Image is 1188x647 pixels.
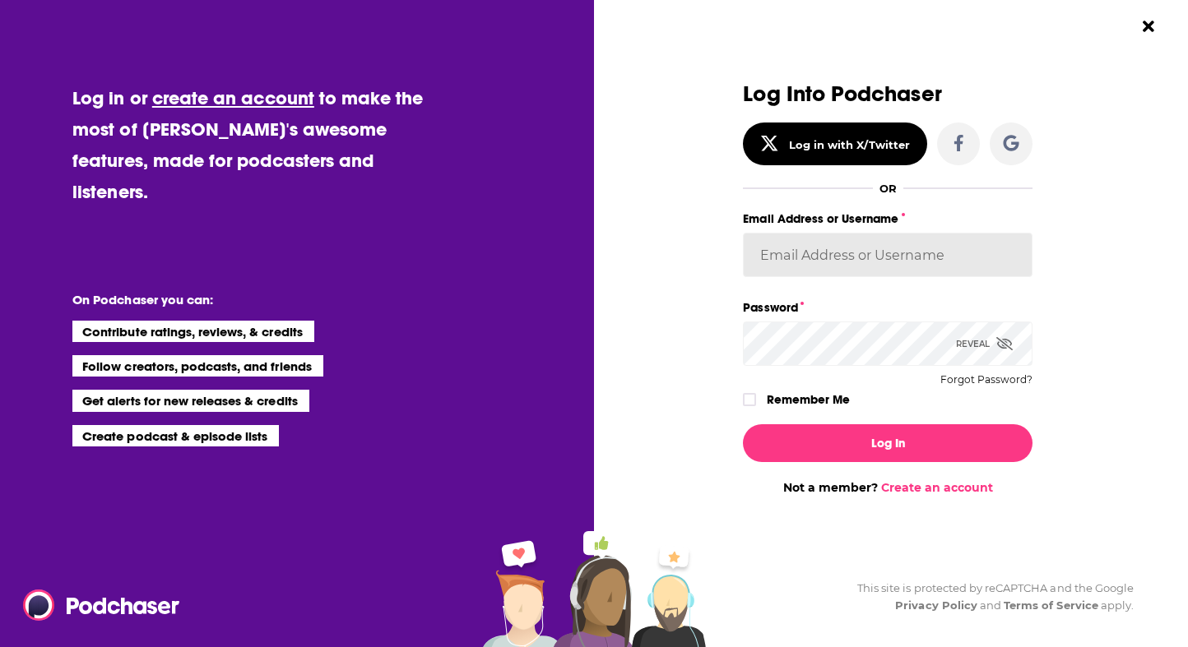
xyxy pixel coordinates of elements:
label: Email Address or Username [743,208,1033,229]
a: Podchaser - Follow, Share and Rate Podcasts [23,589,168,621]
button: Log in with X/Twitter [743,122,927,165]
li: Get alerts for new releases & credits [72,390,309,411]
button: Log In [743,424,1033,462]
label: Remember Me [767,389,850,410]
label: Password [743,297,1033,318]
li: Contribute ratings, reviews, & credits [72,321,314,342]
input: Email Address or Username [743,233,1033,277]
a: create an account [152,86,314,109]
a: Privacy Policy [895,598,977,612]
div: OR [879,182,897,195]
li: On Podchaser you can: [72,292,401,307]
div: Log in with X/Twitter [789,138,910,151]
h3: Log Into Podchaser [743,82,1033,106]
li: Create podcast & episode lists [72,425,279,446]
img: Podchaser - Follow, Share and Rate Podcasts [23,589,181,621]
li: Follow creators, podcasts, and friends [72,355,323,377]
div: This site is protected by reCAPTCHA and the Google and apply. [844,580,1134,614]
a: Terms of Service [1004,598,1098,612]
button: Close Button [1133,11,1164,42]
button: Forgot Password? [940,374,1033,386]
a: Create an account [881,480,993,495]
div: Not a member? [743,480,1033,495]
div: Reveal [956,321,1013,366]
